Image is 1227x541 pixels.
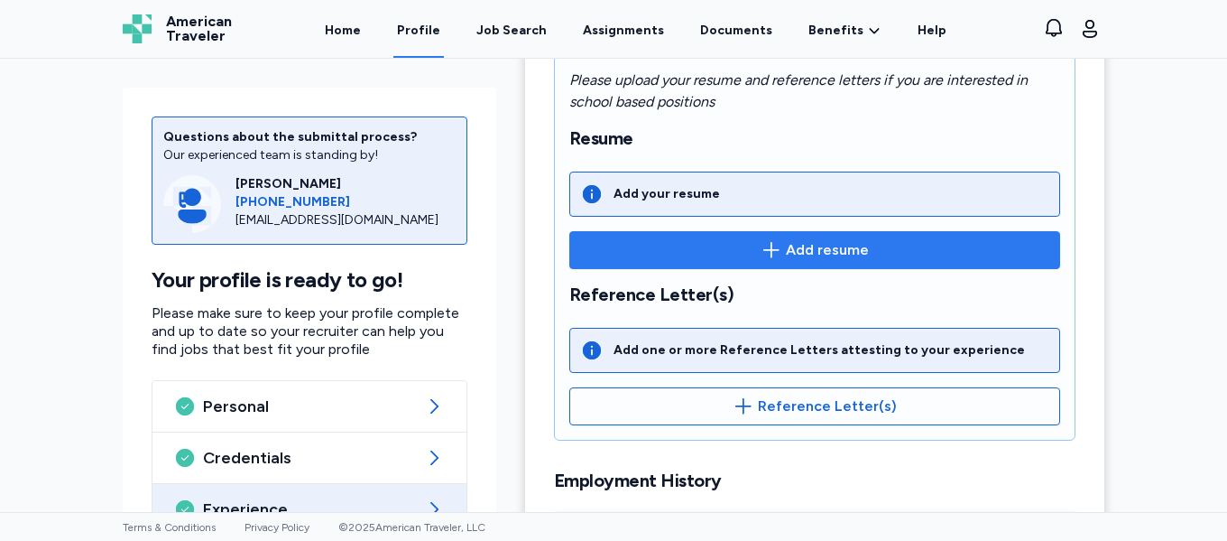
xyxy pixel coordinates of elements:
[569,284,1060,306] h2: Reference Letter(s)
[163,128,456,146] div: Questions about the submittal process?
[338,521,485,534] span: © 2025 American Traveler, LLC
[569,70,1060,113] div: Please upload your resume and reference letters if you are interested in school based positions
[808,22,863,40] span: Benefits
[758,396,897,417] span: Reference Letter(s)
[808,22,881,40] a: Benefits
[613,341,1025,359] div: Add one or more Reference Letters attesting to your experience
[786,239,869,261] span: Add resume
[152,266,467,294] h1: Your profile is ready to go!
[569,231,1060,269] button: Add resume
[476,22,547,40] div: Job Search
[163,146,456,164] div: Our experienced team is standing by!
[203,499,416,520] span: Experience
[123,521,216,534] a: Terms & Conditions
[203,447,416,469] span: Credentials
[163,175,221,233] img: Consultant
[569,387,1060,425] button: Reference Letter(s)
[166,14,232,43] span: American Traveler
[152,304,467,359] p: Please make sure to keep your profile complete and up to date so your recruiter can help you find...
[235,193,456,211] a: [PHONE_NUMBER]
[235,211,456,229] div: [EMAIL_ADDRESS][DOMAIN_NAME]
[613,185,720,203] div: Add your resume
[244,521,309,534] a: Privacy Policy
[123,14,152,43] img: Logo
[569,127,1060,150] h2: Resume
[554,470,1075,492] h2: Employment History
[393,2,444,58] a: Profile
[203,396,416,417] span: Personal
[235,175,456,193] div: [PERSON_NAME]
